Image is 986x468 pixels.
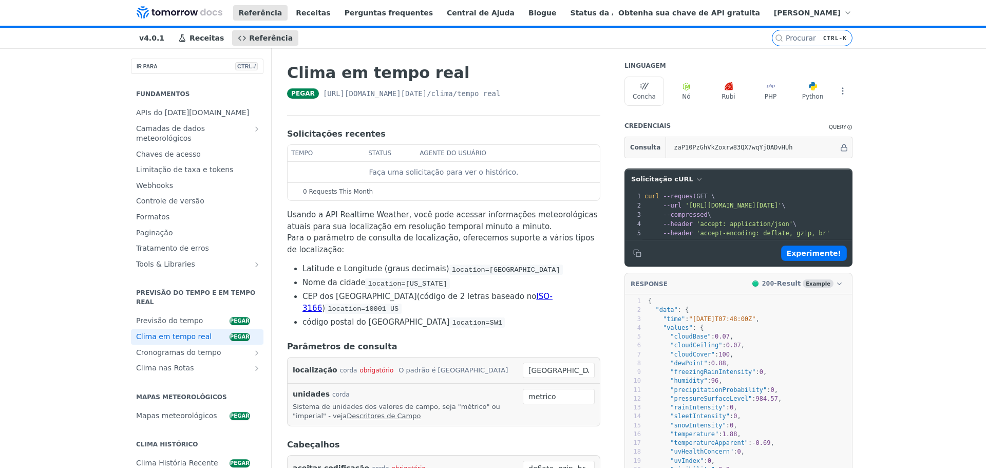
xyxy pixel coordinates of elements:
span: 'accept: application/json' [696,220,793,228]
font: Camadas de dados meteorológicos [136,124,205,143]
div: 11 [625,386,641,395]
a: Blogue [523,5,562,21]
a: Receitas [173,30,230,46]
font: APIs do [DATE][DOMAIN_NAME] [136,108,249,117]
a: Limitação de taxa e tokens [131,162,263,178]
font: Webhooks [136,181,173,190]
span: location=[GEOGRAPHIC_DATA] [452,266,560,273]
span: : , [648,368,767,376]
font: Para o parâmetro de consulta de localização, oferecemos suporte a vários tipos de localização: [287,233,594,254]
span: "uvHealthConcern" [670,448,733,455]
button: Mostrar subpáginas para Cronogramas do Tempo [253,349,261,357]
span: : , [648,404,737,411]
span: : { [648,306,689,313]
span: '[URL][DOMAIN_NAME][DATE]' [685,202,782,209]
font: Status da API [571,9,625,17]
span: Example [803,279,833,288]
span: : , [648,448,745,455]
font: PHP [765,93,777,100]
button: Copiar para a área de transferência [630,246,644,261]
a: Obtenha sua chave de API gratuita [613,5,766,21]
a: Chaves de acesso [131,147,263,162]
font: Faça uma solicitação para ver o histórico. [369,168,519,176]
font: Central de Ajuda [447,9,515,17]
a: Descritores de Campo [347,412,421,420]
a: Formatos [131,210,263,225]
span: "freezingRainIntensity" [670,368,755,376]
div: 6 [625,341,641,350]
button: RESPONSE [630,279,668,289]
a: Receitas [290,5,336,21]
span: 0.88 [711,360,726,367]
span: --header [663,220,693,228]
span: : , [648,413,741,420]
div: 19 [625,457,641,465]
font: Blogue [528,9,557,17]
span: CTRL-/ [235,62,258,70]
span: 984.57 [756,395,778,402]
span: "pressureSurfaceLevel" [670,395,752,402]
span: "[DATE]T07:48:00Z" [689,315,756,323]
font: (código de 2 letras baseado no [417,292,537,301]
span: 200 [752,280,759,287]
font: Python [802,93,824,100]
a: Previsão do tempopegar [131,313,263,329]
div: 2 [625,201,642,210]
font: Credenciais [624,122,671,129]
span: 100 [718,351,730,358]
span: : , [648,386,778,394]
span: 0 [760,368,763,376]
font: corda [340,367,357,374]
div: 17 [625,439,641,447]
font: CEP dos [GEOGRAPHIC_DATA] [302,292,417,301]
span: \ [644,211,711,218]
a: Status da API [565,5,631,21]
span: GET \ [644,193,715,200]
font: localização [293,366,337,374]
span: 96 [711,377,718,384]
font: Solicitação cURL [631,175,693,183]
span: location=SW1 [452,319,502,327]
div: 15 [625,421,641,430]
font: Limitação de taxa e tokens [136,165,233,174]
span: location=10001 US [328,305,399,313]
font: Clima histórico [136,441,198,448]
font: status [368,149,391,157]
span: "time" [663,315,685,323]
font: Clima nas Rotas [136,364,194,372]
font: Perguntas frequentes [345,9,433,17]
font: [URL][DOMAIN_NAME][DATE] [323,89,427,98]
font: obrigatório [359,367,393,374]
button: Solicitação cURL [628,174,705,184]
font: Nó [682,93,690,100]
font: Formatos [136,213,169,221]
font: Mapas meteorológicos [136,394,227,401]
font: ) [322,304,325,313]
div: 12 [625,395,641,403]
span: : , [648,342,745,349]
font: Controle de versão [136,197,204,205]
font: O padrão é [GEOGRAPHIC_DATA] [399,366,508,374]
span: "temperature" [670,430,718,438]
font: [PERSON_NAME] [774,9,841,17]
button: PHP [751,77,790,106]
input: CTRL-K [786,34,875,42]
span: --header [663,230,693,237]
div: 3 [625,210,642,219]
font: pegar [291,90,315,97]
span: 0 [770,386,774,394]
font: v4.0.1 [139,34,164,42]
font: Concha [633,93,656,100]
font: Cabeçalhos [287,440,340,450]
span: https://api.tomorrow.io/v4/weather/realtime [323,88,501,99]
span: \ [644,220,797,228]
font: Clima em tempo real [136,332,212,341]
font: Referência [239,9,282,17]
nav: Navegação primária [123,28,772,48]
div: 9 [625,368,641,377]
a: ISO-3166 [302,292,553,313]
font: Chaves de acesso [136,150,201,158]
span: 0.69 [756,439,771,446]
span: 0 Requests This Month [303,187,373,196]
